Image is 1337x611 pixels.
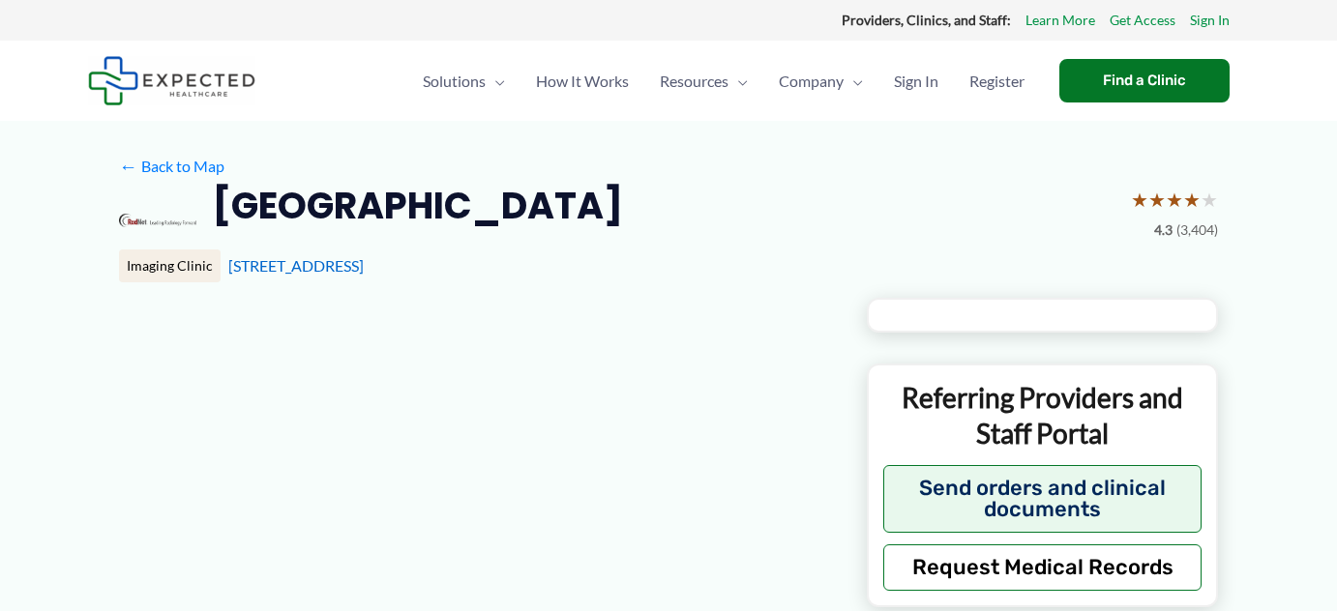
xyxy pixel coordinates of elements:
span: ★ [1148,182,1166,218]
a: Get Access [1110,8,1175,33]
span: Menu Toggle [486,47,505,115]
p: Referring Providers and Staff Portal [883,380,1202,451]
button: Request Medical Records [883,544,1202,591]
span: Menu Toggle [844,47,863,115]
span: (3,404) [1176,218,1218,243]
a: SolutionsMenu Toggle [407,47,520,115]
span: Menu Toggle [728,47,748,115]
span: Company [779,47,844,115]
span: How It Works [536,47,629,115]
a: ResourcesMenu Toggle [644,47,763,115]
span: ★ [1201,182,1218,218]
img: Expected Healthcare Logo - side, dark font, small [88,56,255,105]
span: Sign In [894,47,938,115]
span: ★ [1183,182,1201,218]
a: CompanyMenu Toggle [763,47,878,115]
a: Register [954,47,1040,115]
a: [STREET_ADDRESS] [228,256,364,275]
span: ← [119,157,137,175]
span: Register [969,47,1025,115]
span: Resources [660,47,728,115]
a: Learn More [1025,8,1095,33]
span: 4.3 [1154,218,1173,243]
a: Sign In [878,47,954,115]
span: ★ [1166,182,1183,218]
strong: Providers, Clinics, and Staff: [842,12,1011,28]
a: Find a Clinic [1059,59,1230,102]
a: How It Works [520,47,644,115]
button: Send orders and clinical documents [883,465,1202,533]
a: ←Back to Map [119,152,224,181]
span: ★ [1131,182,1148,218]
span: Solutions [423,47,486,115]
a: Sign In [1190,8,1230,33]
div: Imaging Clinic [119,249,221,282]
nav: Primary Site Navigation [407,47,1040,115]
h2: [GEOGRAPHIC_DATA] [212,182,623,229]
